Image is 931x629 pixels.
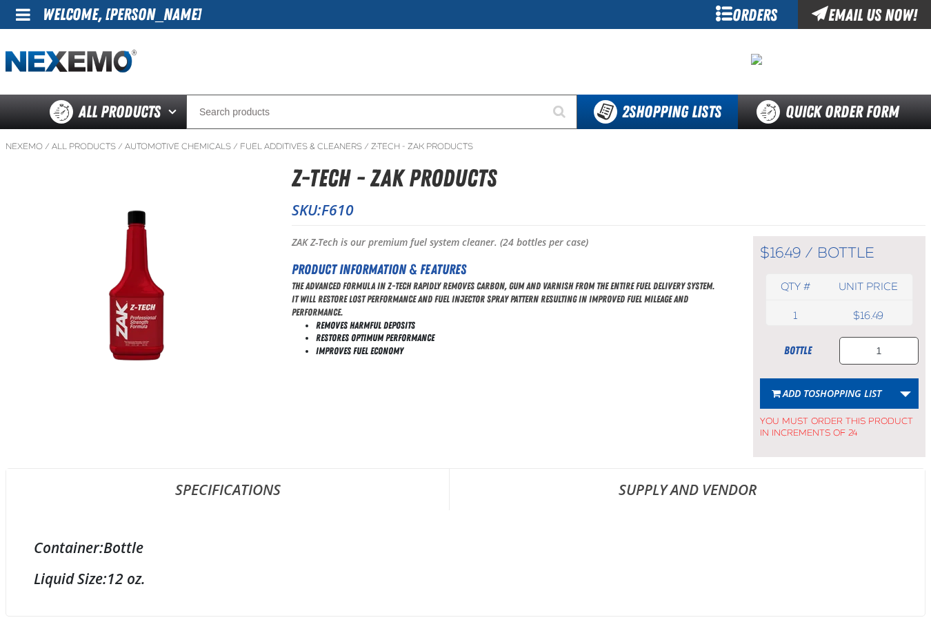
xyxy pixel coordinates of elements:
[892,378,919,409] a: More Actions
[6,50,137,74] a: Home
[577,95,738,129] button: You have 2 Shopping Lists. Open to view details
[766,274,825,300] th: Qty #
[760,343,836,358] div: bottle
[793,309,797,322] span: 1
[6,469,449,510] a: Specifications
[52,141,116,152] a: All Products
[6,50,137,74] img: Nexemo logo
[839,337,919,365] input: Product Quantity
[6,188,267,390] img: Z-Tech - ZAK Products
[79,99,161,124] span: All Products
[6,141,925,152] nav: Breadcrumbs
[751,54,762,65] img: 08cb5c772975e007c414e40fb9967a9c.jpeg
[292,236,719,249] p: ZAK Z-Tech is our premium fuel system cleaner. (24 bottles per case)
[817,244,874,262] span: bottle
[186,95,577,129] input: Search
[825,274,912,300] th: Unit price
[292,280,719,319] p: The advanced formula in Z-Tech rapidly removes carbon, gum and varnish from the entire fuel deliv...
[543,95,577,129] button: Start Searching
[292,259,719,280] h2: Product Information & Features
[622,102,721,122] span: Shopping Lists
[163,95,186,129] button: Open All Products pages
[34,538,897,557] div: Bottle
[125,141,231,152] a: Automotive Chemicals
[364,141,369,152] span: /
[321,200,354,220] span: F610
[783,387,881,400] span: Add to
[316,331,719,345] li: Restores Optimum Performance
[292,200,925,220] p: SKU:
[760,244,801,262] span: $16.49
[292,160,925,197] h1: Z-Tech - ZAK Products
[34,569,107,588] label: Liquid Size:
[805,244,813,262] span: /
[45,141,50,152] span: /
[622,102,629,122] strong: 2
[233,141,238,152] span: /
[316,345,719,358] li: Improves Fuel Economy
[760,409,919,439] span: You must order this product in increments of 24
[6,141,43,152] a: Nexemo
[760,378,893,409] button: Add toShopping List
[316,319,719,332] li: Removes Harmful Deposits
[34,569,897,588] div: 12 oz.
[815,387,881,400] span: Shopping List
[118,141,123,152] span: /
[371,141,473,152] a: Z-Tech - ZAK Products
[825,306,912,325] td: $16.49
[738,95,925,129] a: Quick Order Form
[450,469,925,510] a: Supply and Vendor
[34,538,103,557] label: Container:
[240,141,362,152] a: Fuel Additives & Cleaners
